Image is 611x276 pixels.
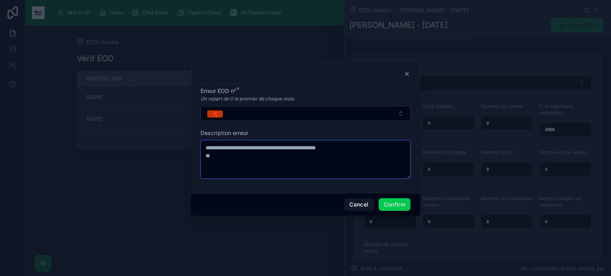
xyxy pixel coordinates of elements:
[212,110,218,118] div: ❌
[200,87,236,94] span: Erreur EOD n°
[379,198,411,211] button: Confirm
[200,96,294,102] em: On repart de 0 le premier de chaque mois
[344,198,374,211] button: Cancel
[200,106,411,121] button: Select Button
[200,129,248,136] span: Description erreur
